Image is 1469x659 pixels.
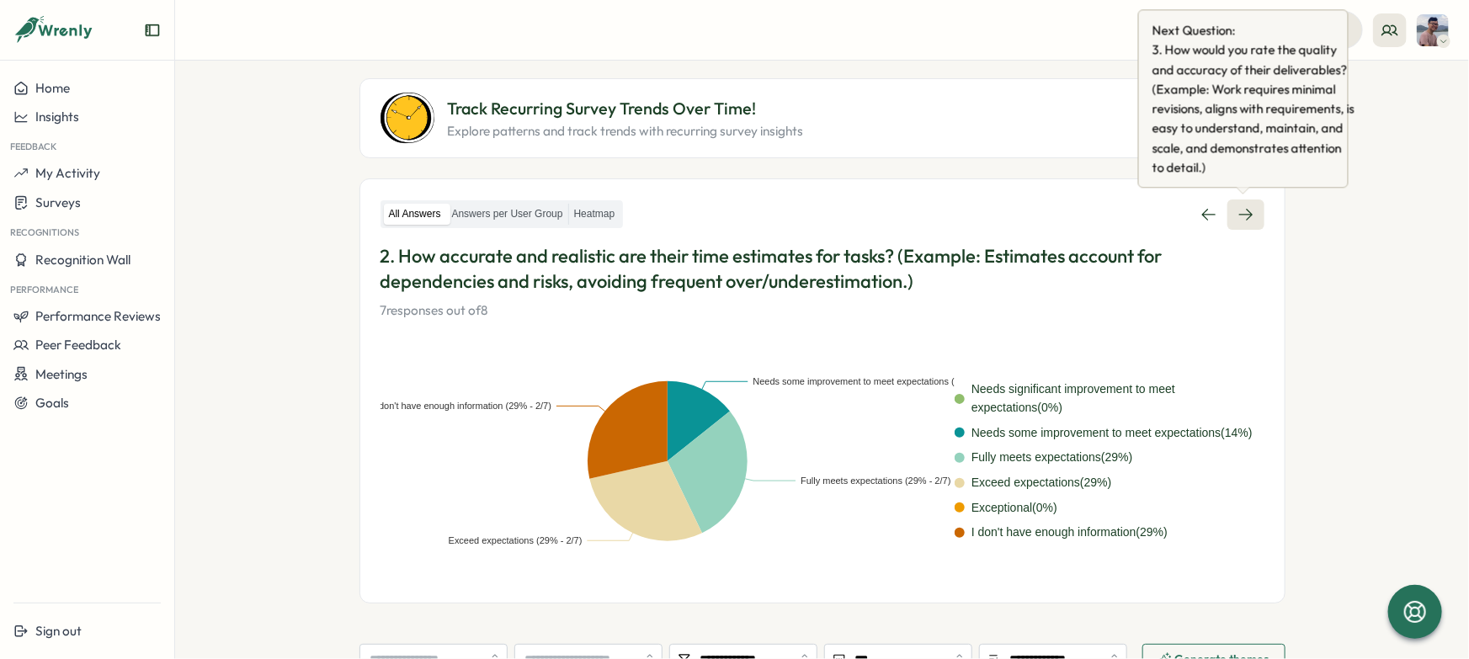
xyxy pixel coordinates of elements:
div: Needs significant improvement to meet expectations ( 0 %) [971,380,1264,417]
span: Next Question: [1152,20,1355,40]
text: Needs some improvement to meet expectations (14% - 1/7) [753,376,997,386]
div: I don't have enough information ( 29 %) [971,523,1168,542]
span: Meetings [35,366,88,382]
span: 3 . How would you rate the quality and accuracy of their deliverables? (Example: Work requires mi... [1152,40,1355,178]
span: Peer Feedback [35,337,121,353]
span: Recognition Wall [35,252,130,268]
button: Expand sidebar [144,22,161,39]
div: Needs some improvement to meet expectations ( 14 %) [971,424,1253,443]
span: Sign out [35,623,82,639]
button: Quick Actions [1195,11,1363,48]
p: 2. How accurate and realistic are their time estimates for tasks? (Example: Estimates account for... [381,243,1264,295]
label: Answers per User Group [447,204,568,225]
p: 7 responses out of 8 [381,301,1264,320]
label: All Answers [384,204,446,225]
label: Heatmap [569,204,620,225]
div: Exceptional ( 0 %) [971,499,1057,518]
text: Fully meets expectations (29% - 2/7) [801,476,951,486]
div: Fully meets expectations ( 29 %) [971,449,1132,467]
p: Explore patterns and track trends with recurring survey insights [448,122,804,141]
div: Exceed expectations ( 29 %) [971,474,1112,492]
span: Insights [35,109,79,125]
span: Performance Reviews [35,308,161,324]
p: Track Recurring Survey Trends Over Time! [448,96,804,122]
span: Surveys [35,194,81,210]
img: Son Tran (Teemo) [1417,14,1449,46]
span: Home [35,80,70,96]
text: Exceed expectations (29% - 2/7) [448,536,582,546]
span: Goals [35,395,69,411]
text: I don't have enough information (29% - 2/7) [373,401,551,412]
span: My Activity [35,165,100,181]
